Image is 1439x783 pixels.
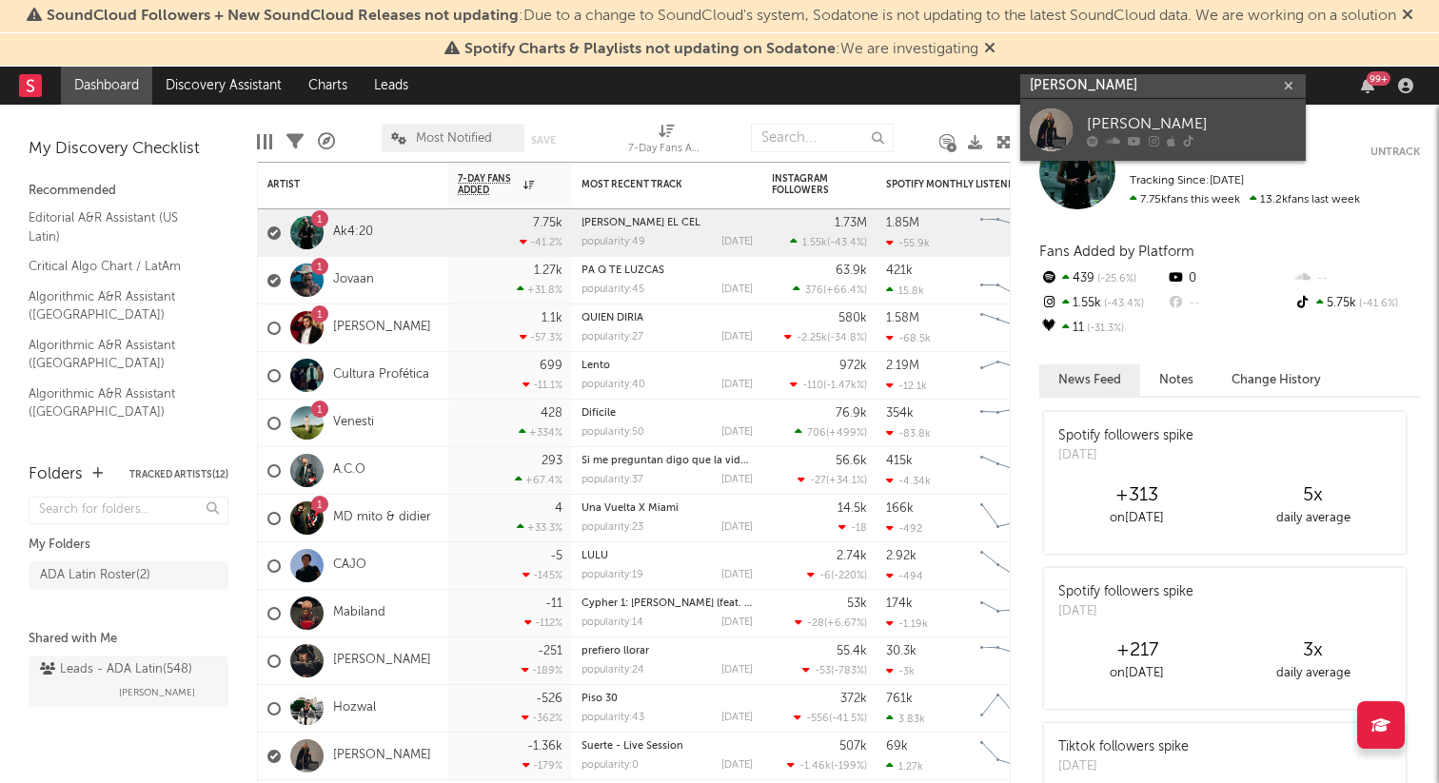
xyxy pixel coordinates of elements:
[1225,484,1401,507] div: 5 x
[787,759,867,772] div: ( )
[40,658,192,681] div: Leads - ADA Latin ( 548 )
[721,522,753,533] div: [DATE]
[1130,175,1244,186] span: Tracking Since: [DATE]
[29,180,228,203] div: Recommended
[628,138,704,161] div: 7-Day Fans Added (7-Day Fans Added)
[886,665,915,677] div: -3k
[582,456,753,466] div: Si me preguntan digo que la vida es corta
[129,470,228,480] button: Tracked Artists(12)
[815,666,831,676] span: -53
[794,712,867,724] div: ( )
[582,741,753,752] div: Suerte - Live Session
[550,550,562,562] div: -5
[886,427,931,440] div: -83.8k
[1058,426,1193,446] div: Spotify followers spike
[1402,9,1413,24] span: Dismiss
[1367,71,1390,86] div: 99 +
[1130,194,1360,206] span: 13.2k fans last week
[886,597,913,610] div: 174k
[29,497,228,524] input: Search for folders...
[1087,112,1296,135] div: [PERSON_NAME]
[832,714,864,724] span: -41.5 %
[886,475,931,487] div: -4.34k
[839,360,867,372] div: 972k
[751,124,894,152] input: Search...
[582,265,753,276] div: PA Q TE LUZCAS
[527,740,562,753] div: -1.36k
[837,645,867,657] div: 55.4k
[522,759,562,772] div: -179 %
[582,570,643,580] div: popularity: 19
[517,284,562,296] div: +31.8 %
[520,236,562,248] div: -41.2 %
[886,179,1029,190] div: Spotify Monthly Listeners
[582,665,644,675] div: popularity: 24
[807,569,867,581] div: ( )
[807,618,824,629] span: -28
[835,217,867,229] div: 1.73M
[810,476,826,486] span: -27
[836,264,867,277] div: 63.9k
[333,225,373,241] a: Ak4:20
[464,42,836,57] span: Spotify Charts & Playlists not updating on Sodatone
[886,380,927,392] div: -12.1k
[538,645,562,657] div: -251
[542,312,562,324] div: 1.1k
[29,335,209,374] a: Algorithmic A&R Assistant ([GEOGRAPHIC_DATA])
[1166,266,1292,291] div: 0
[582,741,683,752] a: Suerte - Live Session
[582,522,643,533] div: popularity: 23
[886,570,923,582] div: -494
[333,653,431,669] a: [PERSON_NAME]
[458,173,519,196] span: 7-Day Fans Added
[582,313,753,323] div: QUIEN DIRIA
[721,713,753,723] div: [DATE]
[582,332,643,343] div: popularity: 27
[886,550,917,562] div: 2.92k
[795,617,867,629] div: ( )
[721,570,753,580] div: [DATE]
[834,571,864,581] span: -220 %
[555,502,562,515] div: 4
[582,456,788,466] a: Si me preguntan digo que la vida es corta
[721,284,753,295] div: [DATE]
[1058,582,1193,602] div: Spotify followers spike
[522,379,562,391] div: -11.1 %
[582,408,753,419] div: Difícile
[790,236,867,248] div: ( )
[886,645,917,657] div: 30.3k
[524,617,562,629] div: -112 %
[1361,78,1374,93] button: 99+
[119,681,195,704] span: [PERSON_NAME]
[40,564,150,587] div: ADA Latin Roster ( 2 )
[851,523,867,534] span: -18
[721,665,753,675] div: [DATE]
[721,237,753,247] div: [DATE]
[972,352,1057,400] svg: Chart title
[799,761,831,772] span: -1.46k
[1049,639,1225,662] div: +217
[295,67,361,105] a: Charts
[1020,99,1306,161] a: [PERSON_NAME]
[886,713,925,725] div: 3.83k
[333,462,365,479] a: A.C.O
[806,714,829,724] span: -556
[721,760,753,771] div: [DATE]
[972,209,1057,257] svg: Chart title
[582,265,664,276] a: PA Q TE LUZCAS
[721,332,753,343] div: [DATE]
[886,407,914,420] div: 354k
[515,474,562,486] div: +67.4 %
[333,510,431,526] a: MD mito & didier
[802,664,867,676] div: ( )
[1049,484,1225,507] div: +313
[61,67,152,105] a: Dashboard
[582,551,753,561] div: LULU
[542,455,562,467] div: 293
[838,502,867,515] div: 14.5k
[29,286,209,325] a: Algorithmic A&R Assistant ([GEOGRAPHIC_DATA])
[1039,245,1194,259] span: Fans Added by Platform
[267,179,410,190] div: Artist
[1225,662,1401,685] div: daily average
[1058,737,1189,757] div: Tiktok followers spike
